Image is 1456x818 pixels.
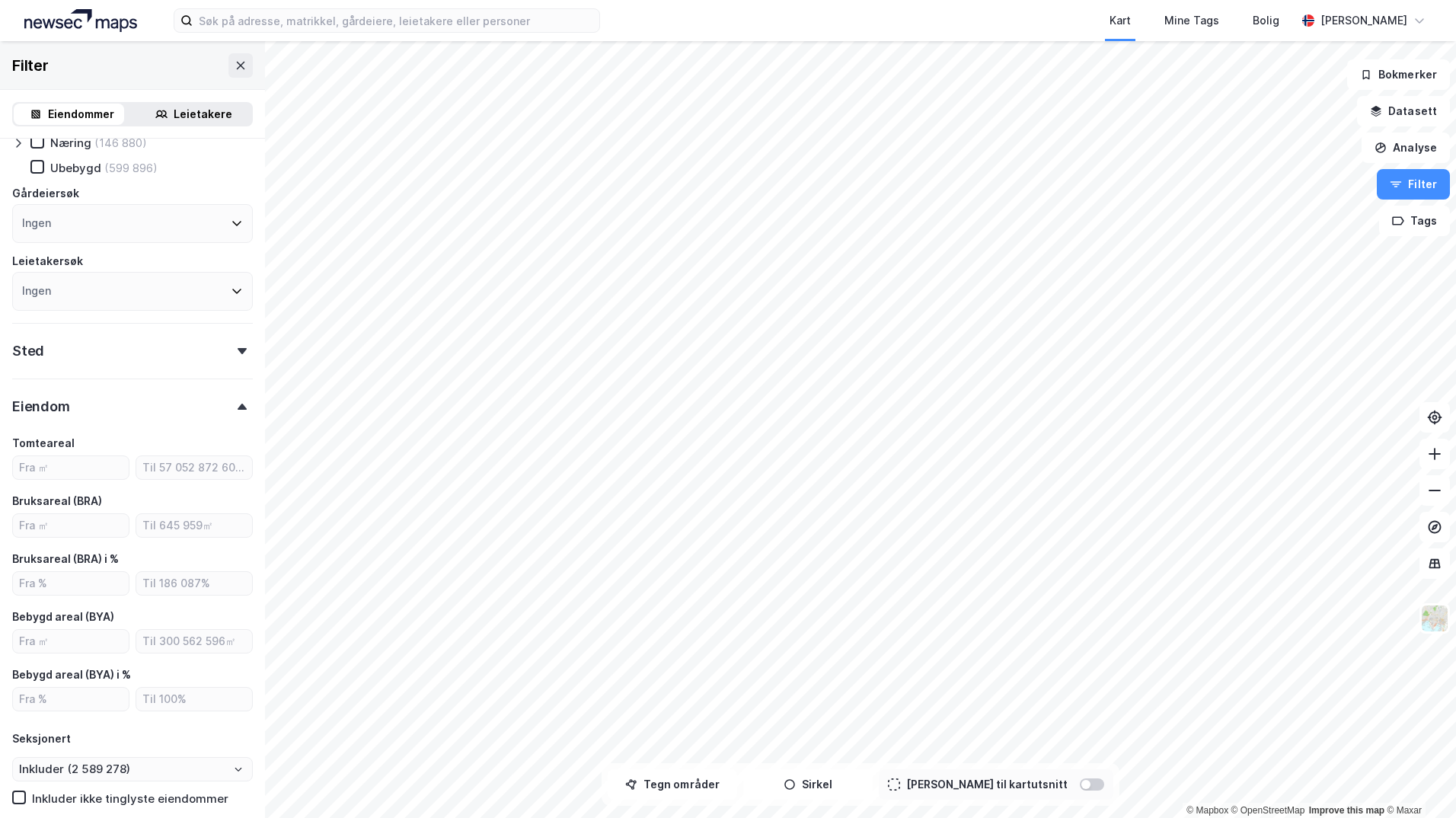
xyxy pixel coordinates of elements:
div: Tomteareal [12,434,75,452]
input: ClearOpen [13,758,252,781]
input: Til 300 562 596㎡ [136,630,252,653]
div: (599 896) [104,161,158,175]
div: Leietakersøk [12,252,83,270]
input: Til 57 052 872 600㎡ [136,456,252,479]
input: Fra ㎡ [13,456,129,479]
div: Filter [12,53,49,78]
input: Fra ㎡ [13,514,129,537]
div: [PERSON_NAME] [1320,11,1407,30]
div: Ubebygd [50,161,101,175]
button: Tags [1379,206,1450,236]
input: Søk på adresse, matrikkel, gårdeiere, leietakere eller personer [193,9,599,32]
button: Analyse [1362,133,1450,163]
div: Leietakere [174,105,232,123]
button: Filter [1377,169,1450,200]
div: Bebygd areal (BYA) [12,608,114,626]
img: logo.a4113a55bc3d86da70a041830d287a7e.svg [24,9,137,32]
button: Tegn områder [608,769,737,800]
input: Til 645 959㎡ [136,514,252,537]
button: Open [232,763,244,775]
button: Datasett [1357,96,1450,126]
div: [PERSON_NAME] til kartutsnitt [906,775,1068,794]
a: Improve this map [1309,805,1384,816]
div: Ingen [22,282,51,300]
div: Kart [1110,11,1131,30]
input: Fra % [13,572,129,595]
div: (146 880) [94,136,147,150]
input: Fra ㎡ [13,630,129,653]
input: Til 100% [136,688,252,711]
div: Bolig [1253,11,1279,30]
div: Sted [12,342,44,360]
div: Seksjonert [12,730,71,748]
div: Bruksareal (BRA) [12,492,102,510]
div: Eiendommer [48,105,114,123]
img: Z [1420,604,1449,633]
div: Inkluder ikke tinglyste eiendommer [32,791,228,806]
div: Bebygd areal (BYA) i % [12,666,131,684]
div: Bruksareal (BRA) i % [12,550,119,568]
div: Ingen [22,214,51,232]
input: Til 186 087% [136,572,252,595]
div: Mine Tags [1164,11,1219,30]
div: Gårdeiersøk [12,184,79,203]
input: Fra % [13,688,129,711]
a: Mapbox [1186,805,1228,816]
button: Sirkel [743,769,873,800]
button: Bokmerker [1347,59,1450,90]
div: Næring [50,136,91,150]
a: OpenStreetMap [1231,805,1305,816]
iframe: Chat Widget [1380,745,1456,818]
div: Eiendom [12,398,70,416]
